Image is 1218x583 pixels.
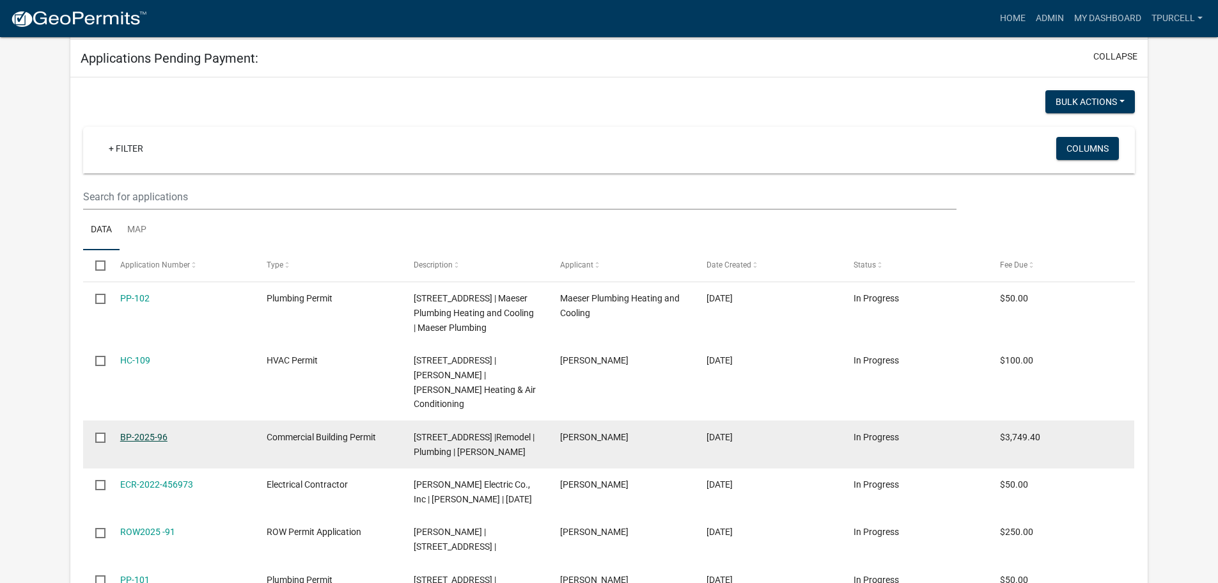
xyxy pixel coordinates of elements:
[1000,260,1027,269] span: Fee Due
[120,479,193,490] a: ECR-2022-456973
[1000,527,1033,537] span: $250.00
[267,479,348,490] span: Electrical Contractor
[414,260,453,269] span: Description
[707,293,733,303] span: 08/05/2025
[1031,6,1069,31] a: Admin
[414,432,535,457] span: 835 PIKE STREET |Remodel | Plumbing | Sara Caffrey
[854,432,899,442] span: In Progress
[267,355,318,365] span: HVAC Permit
[560,479,629,490] span: Susan Howell
[854,479,899,490] span: In Progress
[1056,137,1119,160] button: Columns
[854,355,899,365] span: In Progress
[414,293,534,333] span: 135 MAPLE DRIVE | Maeser Plumbing Heating and Cooling | Maeser Plumbing
[267,432,376,442] span: Commercial Building Permit
[267,293,332,303] span: Plumbing Permit
[560,260,593,269] span: Applicant
[267,527,361,537] span: ROW Permit Application
[120,432,168,442] a: BP-2025-96
[854,260,876,269] span: Status
[1093,50,1137,63] button: collapse
[414,527,496,552] span: Luke Coleman Watson | 1212 Eastern BLVD |
[707,432,733,442] span: 08/01/2025
[267,260,283,269] span: Type
[414,479,532,504] span: Morris Electric Co., Inc | Susan Howell | 03/01/2026
[995,6,1031,31] a: Home
[120,355,150,365] a: HC-109
[120,260,190,269] span: Application Number
[120,527,175,537] a: ROW2025 -91
[707,355,733,365] span: 08/04/2025
[707,527,733,537] span: 07/24/2025
[707,479,733,490] span: 07/30/2025
[854,293,899,303] span: In Progress
[841,250,988,281] datatable-header-cell: Status
[548,250,694,281] datatable-header-cell: Applicant
[1000,479,1028,490] span: $50.00
[694,250,841,281] datatable-header-cell: Date Created
[83,210,120,251] a: Data
[1146,6,1208,31] a: Tpurcell
[560,432,629,442] span: Sara Caffrey
[401,250,547,281] datatable-header-cell: Description
[120,210,154,251] a: Map
[854,527,899,537] span: In Progress
[1045,90,1135,113] button: Bulk Actions
[120,293,150,303] a: PP-102
[1000,355,1033,365] span: $100.00
[560,355,629,365] span: Sara Lamb
[81,51,258,66] h5: Applications Pending Payment:
[1000,432,1040,442] span: $3,749.40
[707,260,751,269] span: Date Created
[1069,6,1146,31] a: My Dashboard
[254,250,401,281] datatable-header-cell: Type
[414,355,536,409] span: 1610 TUNNEL MILL ROAD | Sara Lamb | Lamb's Heating & Air Conditioning
[108,250,254,281] datatable-header-cell: Application Number
[98,137,153,160] a: + Filter
[560,527,629,537] span: Luke Coleman Watson
[1000,293,1028,303] span: $50.00
[988,250,1134,281] datatable-header-cell: Fee Due
[83,184,956,210] input: Search for applications
[560,293,680,318] span: Maeser Plumbing Heating and Cooling
[83,250,107,281] datatable-header-cell: Select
